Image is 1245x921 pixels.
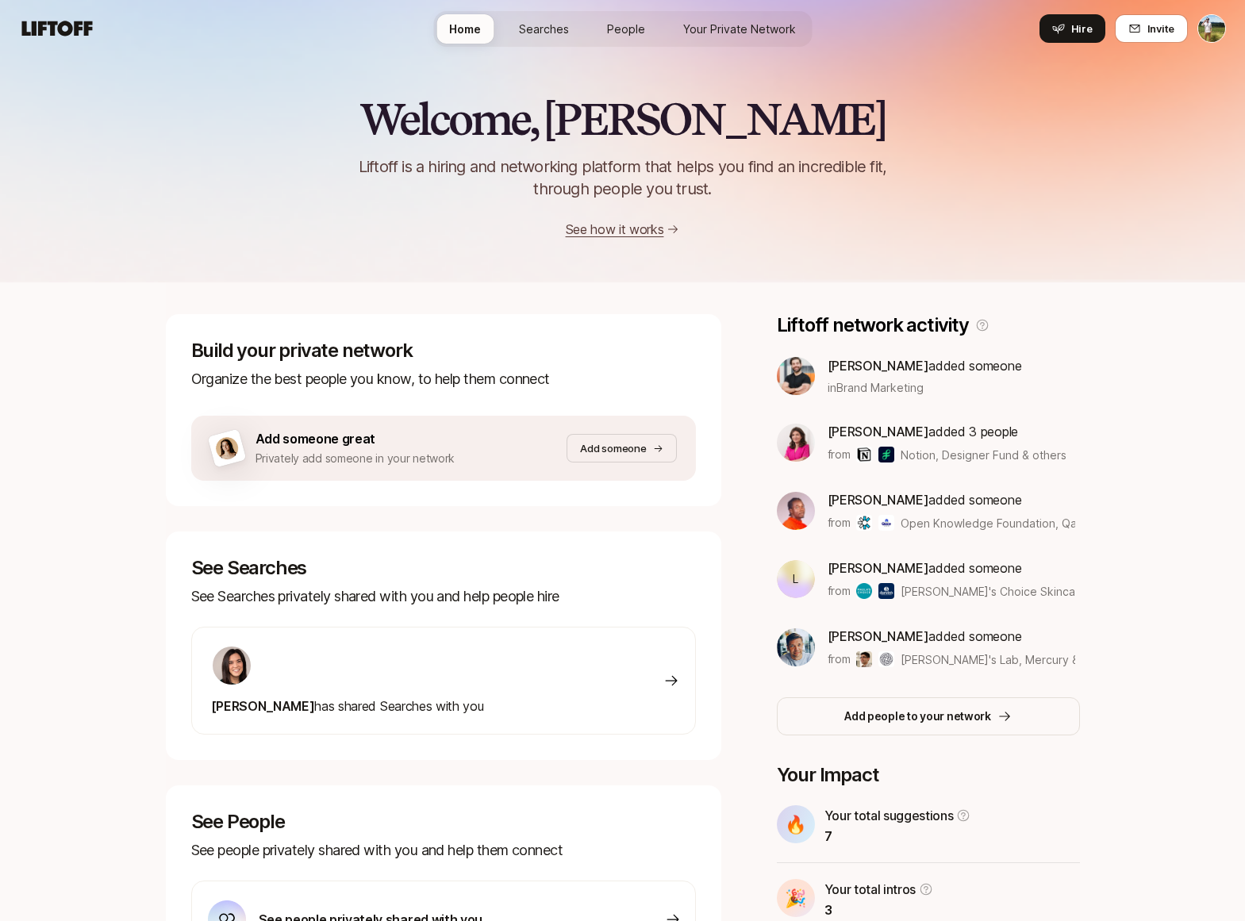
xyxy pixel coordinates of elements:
[828,445,851,464] p: from
[191,585,696,608] p: See Searches privately shared with you and help people hire
[828,424,929,439] span: [PERSON_NAME]
[856,583,872,599] img: Paula's Choice Skincare
[828,628,929,644] span: [PERSON_NAME]
[1198,15,1225,42] img: Tyler Kieft
[878,651,894,667] img: Mercury
[607,21,645,37] span: People
[828,379,924,396] span: in Brand Marketing
[671,14,809,44] a: Your Private Network
[824,879,916,900] p: Your total intros
[191,340,696,362] p: Build your private network
[449,21,481,37] span: Home
[844,707,991,726] p: Add people to your network
[1147,21,1174,36] span: Invite
[1115,14,1188,43] button: Invite
[793,570,798,589] p: L
[566,221,664,237] a: See how it works
[506,14,582,44] a: Searches
[828,626,1076,647] p: added someone
[519,21,569,37] span: Searches
[828,355,1022,376] p: added someone
[901,516,1174,530] span: Open Knowledge Foundation, QaceHomes & others
[1197,14,1226,43] button: Tyler Kieft
[828,581,851,601] p: from
[856,651,872,667] img: Kunal's Lab
[828,513,851,532] p: from
[824,805,954,826] p: Your total suggestions
[777,697,1080,735] button: Add people to your network
[828,492,929,508] span: [PERSON_NAME]
[901,447,1066,463] span: Notion, Designer Fund & others
[191,557,696,579] p: See Searches
[777,879,815,917] div: 🎉
[777,805,815,843] div: 🔥
[256,428,455,449] p: Add someone great
[213,435,240,462] img: woman-on-brown-bg.png
[828,358,929,374] span: [PERSON_NAME]
[777,314,969,336] p: Liftoff network activity
[856,447,872,462] img: Notion
[339,155,907,200] p: Liftoff is a hiring and networking platform that helps you find an incredible fit, through people...
[594,14,658,44] a: People
[901,651,1075,668] span: [PERSON_NAME]'s Lab, Mercury & others
[191,839,696,862] p: See people privately shared with you and help them connect
[878,515,894,531] img: QaceHomes
[777,492,815,530] img: 51485a00_fd54_4cf9_856c_c539265443d0.jpg
[213,647,251,685] img: 71d7b91d_d7cb_43b4_a7ea_a9b2f2cc6e03.jpg
[856,515,872,531] img: Open Knowledge Foundation
[567,434,676,462] button: Add someone
[580,440,646,456] p: Add someone
[1039,14,1105,43] button: Hire
[777,628,815,666] img: ACg8ocKEKRaDdLI4UrBIVgU4GlSDRsaw4FFi6nyNfamyhzdGAwDX=s160-c
[777,357,815,395] img: 64349cb3_d805_4e48_8fe1_474e7050d9fa.jpg
[828,650,851,669] p: from
[878,447,894,462] img: Designer Fund
[191,368,696,390] p: Organize the best people you know, to help them connect
[683,21,796,37] span: Your Private Network
[211,698,484,714] span: has shared Searches with you
[824,900,934,920] p: 3
[1071,21,1093,36] span: Hire
[436,14,494,44] a: Home
[824,826,971,846] p: 7
[256,449,455,468] p: Privately add someone in your network
[828,558,1076,578] p: added someone
[878,583,894,599] img: Darwin's Natural Pet Products
[828,421,1067,442] p: added 3 people
[777,764,1080,786] p: Your Impact
[191,811,696,833] p: See People
[359,95,886,143] h2: Welcome, [PERSON_NAME]
[211,698,315,714] span: [PERSON_NAME]
[777,424,815,462] img: 9e09e871_5697_442b_ae6e_b16e3f6458f8.jpg
[828,560,929,576] span: [PERSON_NAME]
[828,489,1076,510] p: added someone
